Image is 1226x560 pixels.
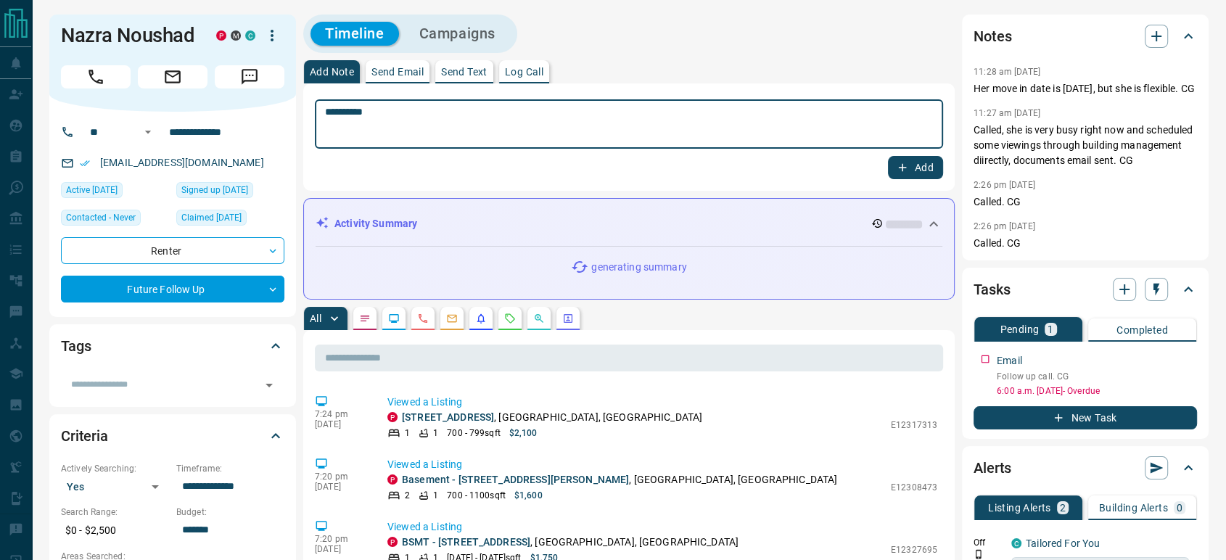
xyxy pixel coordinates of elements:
p: , [GEOGRAPHIC_DATA], [GEOGRAPHIC_DATA] [402,535,739,550]
p: Pending [1000,324,1039,334]
svg: Requests [504,313,516,324]
p: $0 - $2,500 [61,519,169,543]
div: Activity Summary [316,210,942,237]
p: Viewed a Listing [387,395,937,410]
a: Basement - [STREET_ADDRESS][PERSON_NAME] [402,474,629,485]
span: Contacted - Never [66,210,136,225]
p: Follow up call. CG [997,370,1197,383]
p: 2:26 pm [DATE] [974,221,1035,231]
p: E12327695 [891,543,937,556]
div: mrloft.ca [231,30,241,41]
p: , [GEOGRAPHIC_DATA], [GEOGRAPHIC_DATA] [402,472,837,487]
button: Open [139,123,157,141]
p: 7:24 pm [315,409,366,419]
p: Called. CG [974,236,1197,251]
p: Search Range: [61,506,169,519]
p: , [GEOGRAPHIC_DATA], [GEOGRAPHIC_DATA] [402,410,702,425]
div: Alerts [974,450,1197,485]
div: property.ca [387,412,398,422]
p: E12317313 [891,419,937,432]
p: E12308473 [891,481,937,494]
p: Off [974,536,1003,549]
p: Listing Alerts [988,503,1051,513]
p: Called, she is very busy right now and scheduled some viewings through building management diirec... [974,123,1197,168]
svg: Notes [359,313,371,324]
p: 0 [1177,503,1182,513]
p: 11:27 am [DATE] [974,108,1040,118]
p: Email [997,353,1022,368]
span: Signed up [DATE] [181,183,248,197]
div: property.ca [387,537,398,547]
p: [DATE] [315,419,366,429]
div: Future Follow Up [61,276,284,302]
h2: Alerts [974,456,1011,479]
p: 700 - 1100 sqft [447,489,506,502]
p: 700 - 799 sqft [447,427,500,440]
div: property.ca [216,30,226,41]
p: 2:26 pm [DATE] [974,180,1035,190]
p: Actively Searching: [61,462,169,475]
span: Email [138,65,207,88]
p: Activity Summary [334,216,417,231]
p: 11:28 am [DATE] [974,67,1040,77]
p: Add Note [310,67,354,77]
h2: Tasks [974,278,1010,301]
p: $1,600 [514,489,543,502]
p: 2 [1060,503,1066,513]
p: 7:20 pm [315,472,366,482]
button: Add [888,156,943,179]
span: Call [61,65,131,88]
button: Timeline [310,22,399,46]
p: [DATE] [315,544,366,554]
button: New Task [974,406,1197,429]
svg: Opportunities [533,313,545,324]
p: All [310,313,321,324]
p: $2,100 [509,427,538,440]
p: Completed [1116,325,1168,335]
p: 1 [433,489,438,502]
p: Called. CG [974,194,1197,210]
div: Notes [974,19,1197,54]
p: Viewed a Listing [387,457,937,472]
p: Timeframe: [176,462,284,475]
a: BSMT - [STREET_ADDRESS] [402,536,530,548]
div: Tags [61,329,284,363]
svg: Emails [446,313,458,324]
div: Sun Aug 10 2025 [61,182,169,202]
p: [DATE] [315,482,366,492]
h2: Tags [61,334,91,358]
span: Message [215,65,284,88]
a: [STREET_ADDRESS] [402,411,494,423]
svg: Email Verified [80,158,90,168]
a: [EMAIL_ADDRESS][DOMAIN_NAME] [100,157,264,168]
svg: Push Notification Only [974,549,984,559]
p: Building Alerts [1099,503,1168,513]
p: 1 [1048,324,1053,334]
h2: Notes [974,25,1011,48]
h1: Nazra Noushad [61,24,194,47]
div: condos.ca [1011,538,1021,548]
p: generating summary [591,260,686,275]
svg: Agent Actions [562,313,574,324]
button: Campaigns [405,22,510,46]
button: Open [259,375,279,395]
span: Claimed [DATE] [181,210,242,225]
p: 1 [433,427,438,440]
svg: Listing Alerts [475,313,487,324]
p: 2 [405,489,410,502]
p: 1 [405,427,410,440]
p: 6:00 a.m. [DATE] - Overdue [997,384,1197,398]
div: Criteria [61,419,284,453]
p: Her move in date is [DATE], but she is flexible. CG [974,81,1197,96]
div: property.ca [387,474,398,485]
div: Renter [61,237,284,264]
svg: Lead Browsing Activity [388,313,400,324]
div: Tue Aug 05 2025 [176,210,284,230]
div: condos.ca [245,30,255,41]
p: Send Email [371,67,424,77]
p: 7:20 pm [315,534,366,544]
p: Send Text [441,67,487,77]
div: Tasks [974,272,1197,307]
p: Log Call [505,67,543,77]
div: Yes [61,475,169,498]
